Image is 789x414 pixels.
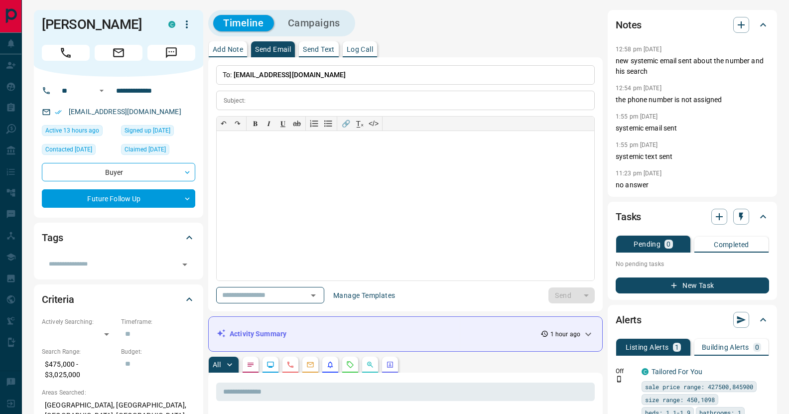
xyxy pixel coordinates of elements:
button: 𝐁 [248,117,262,131]
div: Criteria [42,287,195,311]
button: Manage Templates [327,287,401,303]
p: $475,000 - $3,025,000 [42,356,116,383]
p: Search Range: [42,347,116,356]
span: size range: 450,1098 [645,395,715,405]
div: Tasks [616,205,769,229]
h2: Criteria [42,291,74,307]
p: systemic text sent [616,151,769,162]
p: Listing Alerts [626,344,669,351]
svg: Email Verified [55,109,62,116]
div: Notes [616,13,769,37]
p: Budget: [121,347,195,356]
button: 🔗 [339,117,353,131]
p: Send Email [255,46,291,53]
button: ↷ [231,117,245,131]
div: Buyer [42,163,195,181]
p: Send Text [303,46,335,53]
p: 0 [755,344,759,351]
svg: Agent Actions [386,361,394,369]
p: Timeframe: [121,317,195,326]
span: Active 13 hours ago [45,126,99,136]
button: Open [306,288,320,302]
svg: Opportunities [366,361,374,369]
p: 12:58 pm [DATE] [616,46,661,53]
p: Completed [714,241,749,248]
h2: Tags [42,230,63,246]
div: Future Follow Up [42,189,195,208]
p: To: [216,65,595,85]
p: Subject: [224,96,246,105]
svg: Calls [286,361,294,369]
p: 12:54 pm [DATE] [616,85,661,92]
p: systemic email sent [616,123,769,134]
button: Timeline [213,15,274,31]
p: Add Note [213,46,243,53]
p: no answer [616,180,769,190]
span: Contacted [DATE] [45,144,92,154]
div: split button [548,287,595,303]
a: [EMAIL_ADDRESS][DOMAIN_NAME] [69,108,181,116]
p: Building Alerts [702,344,749,351]
p: Log Call [347,46,373,53]
p: new systemic email sent about the number and his search [616,56,769,77]
p: 1:55 pm [DATE] [616,113,658,120]
span: [EMAIL_ADDRESS][DOMAIN_NAME] [234,71,346,79]
p: Off [616,367,636,376]
button: Open [96,85,108,97]
button: ab [290,117,304,131]
p: 1 [675,344,679,351]
button: 𝑰 [262,117,276,131]
div: Tags [42,226,195,250]
span: Signed up [DATE] [125,126,170,136]
button: T̲ₓ [353,117,367,131]
div: condos.ca [642,368,649,375]
button: Open [178,258,192,272]
p: No pending tasks [616,257,769,272]
svg: Notes [247,361,255,369]
span: Email [95,45,142,61]
div: Alerts [616,308,769,332]
p: 1 hour ago [550,330,580,339]
button: Campaigns [278,15,350,31]
svg: Listing Alerts [326,361,334,369]
span: sale price range: 427500,845900 [645,382,753,392]
svg: Push Notification Only [616,376,623,383]
button: </> [367,117,381,131]
span: Claimed [DATE] [125,144,166,154]
button: 𝐔 [276,117,290,131]
span: 𝐔 [280,120,285,128]
div: Sun Sep 14 2025 [42,125,116,139]
svg: Requests [346,361,354,369]
div: Sun Aug 10 2025 [121,125,195,139]
button: Bullet list [321,117,335,131]
button: ↶ [217,117,231,131]
svg: Lead Browsing Activity [266,361,274,369]
h1: [PERSON_NAME] [42,16,153,32]
p: Activity Summary [230,329,286,339]
h2: Tasks [616,209,641,225]
div: Activity Summary1 hour ago [217,325,594,343]
span: Call [42,45,90,61]
button: New Task [616,277,769,293]
p: Areas Searched: [42,388,195,397]
div: Mon Aug 11 2025 [42,144,116,158]
h2: Alerts [616,312,642,328]
h2: Notes [616,17,642,33]
div: condos.ca [168,21,175,28]
a: Tailored For You [652,368,702,376]
p: Actively Searching: [42,317,116,326]
span: Message [147,45,195,61]
p: All [213,361,221,368]
p: Pending [634,241,660,248]
s: ab [293,120,301,128]
p: 1:55 pm [DATE] [616,141,658,148]
p: the phone number is not assigned [616,95,769,105]
p: 0 [666,241,670,248]
button: Numbered list [307,117,321,131]
p: 11:23 pm [DATE] [616,170,661,177]
div: Sun Aug 10 2025 [121,144,195,158]
svg: Emails [306,361,314,369]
